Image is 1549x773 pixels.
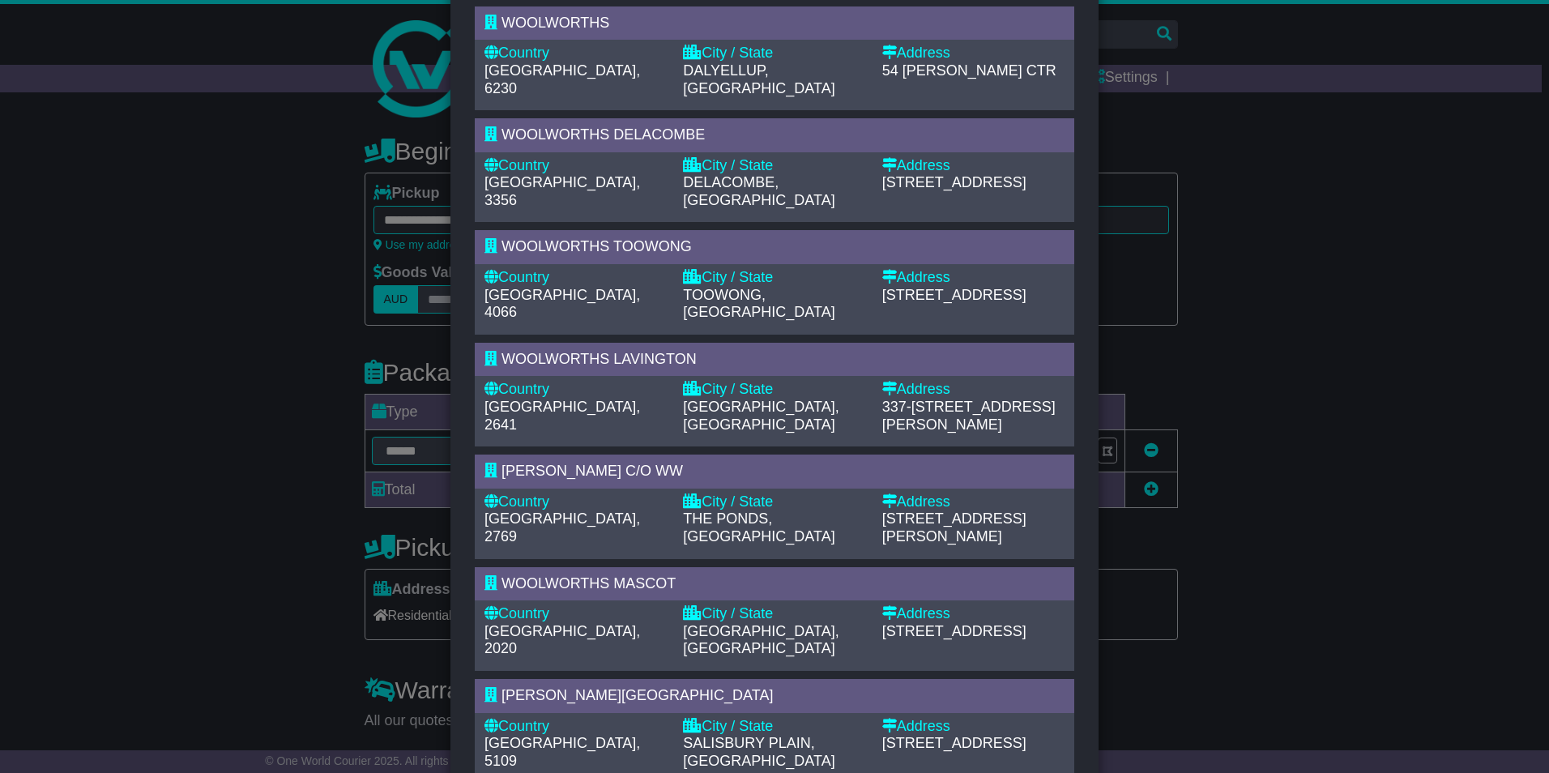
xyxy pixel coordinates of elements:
span: [PERSON_NAME][GEOGRAPHIC_DATA] [501,687,773,703]
span: [GEOGRAPHIC_DATA], 3356 [484,174,640,208]
span: SALISBURY PLAIN, [GEOGRAPHIC_DATA] [683,735,834,769]
span: 54 [PERSON_NAME] CTR [882,62,1056,79]
div: City / State [683,45,865,62]
div: City / State [683,269,865,287]
span: WOOLWORTHS MASCOT [501,575,676,591]
div: Address [882,381,1065,399]
span: [GEOGRAPHIC_DATA], [GEOGRAPHIC_DATA] [683,623,839,657]
span: [STREET_ADDRESS] [882,735,1026,751]
div: Address [882,605,1065,623]
span: [STREET_ADDRESS] [882,287,1026,303]
div: Country [484,605,667,623]
div: Address [882,493,1065,511]
div: Country [484,381,667,399]
div: City / State [683,605,865,623]
div: Address [882,45,1065,62]
span: THE PONDS, [GEOGRAPHIC_DATA] [683,510,834,545]
span: [GEOGRAPHIC_DATA], 5109 [484,735,640,769]
div: Country [484,493,667,511]
div: Country [484,45,667,62]
div: Address [882,269,1065,287]
span: [GEOGRAPHIC_DATA], 6230 [484,62,640,96]
span: [PERSON_NAME] C/O WW [501,463,683,479]
div: Address [882,718,1065,736]
span: DALYELLUP, [GEOGRAPHIC_DATA] [683,62,834,96]
div: City / State [683,718,865,736]
div: Country [484,269,667,287]
span: [GEOGRAPHIC_DATA], [GEOGRAPHIC_DATA] [683,399,839,433]
div: Country [484,157,667,175]
span: WOOLWORTHS LAVINGTON [501,351,697,367]
span: WOOLWORTHS [501,15,609,31]
span: [STREET_ADDRESS][PERSON_NAME] [882,510,1026,545]
div: City / State [683,493,865,511]
div: City / State [683,381,865,399]
span: [GEOGRAPHIC_DATA], 2769 [484,510,640,545]
span: TOOWONG, [GEOGRAPHIC_DATA] [683,287,834,321]
span: WOOLWORTHS TOOWONG [501,238,692,254]
span: [GEOGRAPHIC_DATA], 2020 [484,623,640,657]
span: [GEOGRAPHIC_DATA], 2641 [484,399,640,433]
span: [GEOGRAPHIC_DATA], 4066 [484,287,640,321]
span: [STREET_ADDRESS] [882,174,1026,190]
div: Country [484,718,667,736]
span: 337-[STREET_ADDRESS][PERSON_NAME] [882,399,1056,433]
div: Address [882,157,1065,175]
span: WOOLWORTHS DELACOMBE [501,126,705,143]
span: [STREET_ADDRESS] [882,623,1026,639]
span: DELACOMBE, [GEOGRAPHIC_DATA] [683,174,834,208]
div: City / State [683,157,865,175]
